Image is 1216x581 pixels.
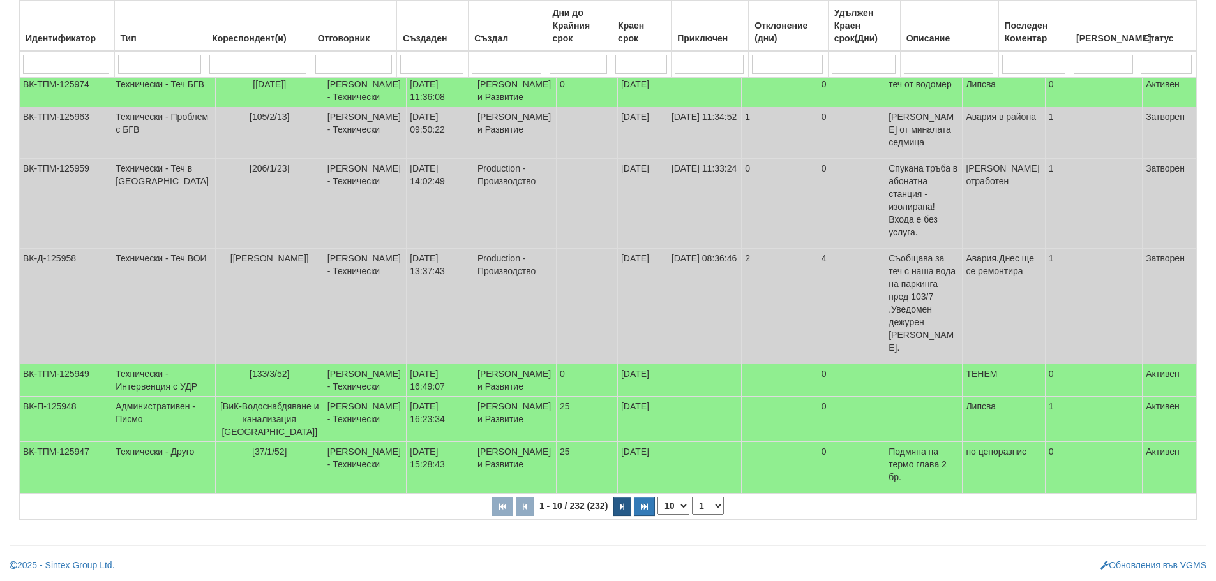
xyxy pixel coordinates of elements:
[900,1,998,52] th: Описание: No sort applied, activate to apply an ascending sort
[1143,364,1197,397] td: Активен
[818,107,885,159] td: 0
[818,75,885,107] td: 0
[818,397,885,442] td: 0
[998,1,1070,52] th: Последен Коментар: No sort applied, activate to apply an ascending sort
[252,446,287,457] span: [37/1/52]
[889,445,959,483] p: Подмяна на термо глава 2 бр.
[469,1,546,52] th: Създал: No sort applied, activate to apply an ascending sort
[1143,397,1197,442] td: Активен
[560,446,570,457] span: 25
[550,4,608,47] div: Дни до Крайния срок
[20,75,112,107] td: ВК-ТПМ-125974
[407,75,474,107] td: [DATE] 11:36:08
[324,397,406,442] td: [PERSON_NAME] - Технически
[966,401,996,411] span: Липсва
[1045,442,1142,494] td: 0
[112,107,215,159] td: Технически - Проблем с БГВ
[889,78,959,91] p: теч от водомер
[617,249,668,364] td: [DATE]
[966,163,1039,186] span: [PERSON_NAME] отработен
[612,1,672,52] th: Краен срок: No sort applied, activate to apply an ascending sort
[407,364,474,397] td: [DATE] 16:49:07
[966,253,1034,276] span: Авария.Днес ще се ремонтира
[324,159,406,249] td: [PERSON_NAME] - Технически
[114,1,206,52] th: Тип: No sort applied, activate to apply an ascending sort
[20,159,112,249] td: ВК-ТПМ-125959
[742,159,818,249] td: 0
[617,75,668,107] td: [DATE]
[966,79,996,89] span: Липсва
[112,397,215,442] td: Административен - Писмо
[560,79,565,89] span: 0
[474,107,557,159] td: [PERSON_NAME] и Развитие
[400,29,465,47] div: Създаден
[312,1,397,52] th: Отговорник: No sort applied, activate to apply an ascending sort
[324,442,406,494] td: [PERSON_NAME] - Технически
[1100,560,1206,570] a: Обновления във VGMS
[1143,107,1197,159] td: Затворен
[407,442,474,494] td: [DATE] 15:28:43
[206,1,312,52] th: Кореспондент(и): No sort applied, activate to apply an ascending sort
[668,249,741,364] td: [DATE] 08:36:46
[966,446,1026,457] span: по ценоразпис
[889,110,959,149] p: [PERSON_NAME] от миналата седмица
[1137,1,1197,52] th: Статус: No sort applied, activate to apply an ascending sort
[1143,159,1197,249] td: Затворен
[1070,1,1137,52] th: Брой Файлове: No sort applied, activate to apply an ascending sort
[112,364,215,397] td: Технически - Интервенция с УДР
[617,364,668,397] td: [DATE]
[407,107,474,159] td: [DATE] 09:50:22
[474,249,557,364] td: Production - Производство
[1045,75,1142,107] td: 0
[1045,249,1142,364] td: 1
[112,75,215,107] td: Технически - Теч БГВ
[966,369,997,379] span: TEHEM
[904,29,995,47] div: Описание
[742,249,818,364] td: 2
[617,107,668,159] td: [DATE]
[634,497,655,516] button: Последна страница
[315,29,394,47] div: Отговорник
[818,159,885,249] td: 0
[668,107,741,159] td: [DATE] 11:34:52
[617,159,668,249] td: [DATE]
[742,107,818,159] td: 1
[474,364,557,397] td: [PERSON_NAME] и Развитие
[560,401,570,411] span: 25
[560,369,565,379] span: 0
[1002,17,1067,47] div: Последен Коментар
[474,397,557,442] td: [PERSON_NAME] и Развитие
[1143,442,1197,494] td: Активен
[818,249,885,364] td: 4
[20,107,112,159] td: ВК-ТПМ-125963
[1045,159,1142,249] td: 1
[324,364,406,397] td: [PERSON_NAME] - Технически
[536,501,611,511] span: 1 - 10 / 232 (232)
[615,17,668,47] div: Краен срок
[1045,397,1142,442] td: 1
[250,112,289,122] span: [105/2/13]
[20,249,112,364] td: ВК-Д-125958
[672,1,749,52] th: Приключен: No sort applied, activate to apply an ascending sort
[492,497,513,516] button: Първа страница
[407,397,474,442] td: [DATE] 16:23:34
[613,497,631,516] button: Следваща страница
[474,442,557,494] td: [PERSON_NAME] и Развитие
[112,249,215,364] td: Технически - Теч ВОИ
[23,29,111,47] div: Идентификатор
[250,163,289,173] span: [206/1/23]
[324,107,406,159] td: [PERSON_NAME] - Технически
[324,249,406,364] td: [PERSON_NAME] - Технически
[675,29,745,47] div: Приключен
[112,442,215,494] td: Технически - Друго
[407,159,474,249] td: [DATE] 14:02:49
[20,1,115,52] th: Идентификатор: No sort applied, activate to apply an ascending sort
[474,159,557,249] td: Production - Производство
[253,79,286,89] span: [[DATE]]
[118,29,203,47] div: Тип
[250,369,289,379] span: [133/3/52]
[397,1,469,52] th: Създаден: No sort applied, activate to apply an ascending sort
[112,159,215,249] td: Технически - Теч в [GEOGRAPHIC_DATA]
[889,162,959,239] p: Спукана тръба в абонатна станция - изолирана! Входа е без услуга.
[752,17,825,47] div: Отклонение (дни)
